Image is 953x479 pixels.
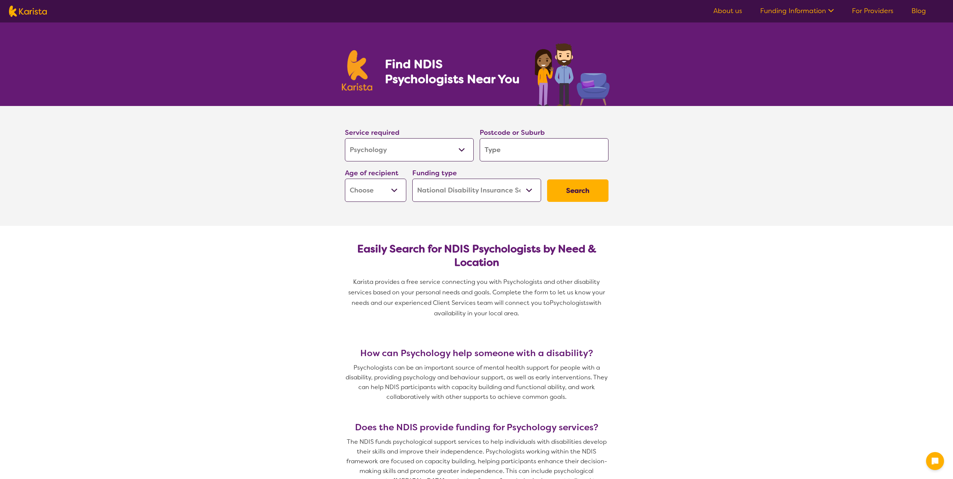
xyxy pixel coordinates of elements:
[345,169,398,178] label: Age of recipient
[547,179,608,202] button: Search
[342,348,611,358] h3: How can Psychology help someone with a disability?
[342,422,611,433] h3: Does the NDIS provide funding for Psychology services?
[760,6,834,15] a: Funding Information
[911,6,926,15] a: Blog
[342,363,611,402] p: Psychologists can be an important source of mental health support for people with a disability, p...
[532,40,611,106] img: psychology
[852,6,893,15] a: For Providers
[412,169,457,178] label: Funding type
[385,57,523,87] h1: Find NDIS Psychologists Near You
[348,278,607,307] span: Karista provides a free service connecting you with Psychologists and other disability services b...
[345,128,400,137] label: Service required
[9,6,47,17] img: Karista logo
[351,242,603,269] h2: Easily Search for NDIS Psychologists by Need & Location
[480,128,545,137] label: Postcode or Suburb
[713,6,742,15] a: About us
[480,138,608,161] input: Type
[550,299,589,307] span: Psychologists
[342,50,373,91] img: Karista logo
